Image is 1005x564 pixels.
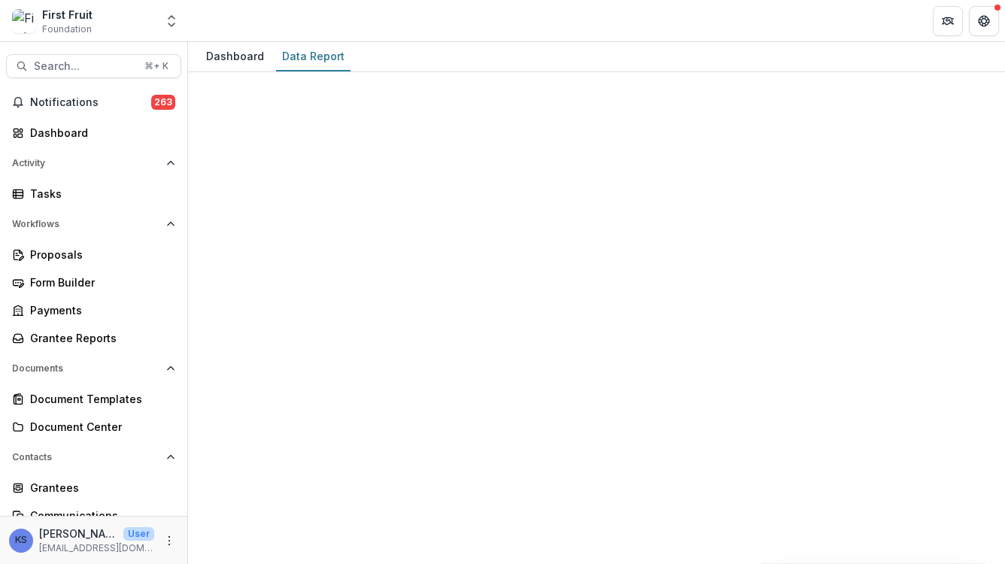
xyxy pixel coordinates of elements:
div: Kelsie Salarda [15,535,27,545]
span: Workflows [12,219,160,229]
a: Dashboard [6,120,181,145]
div: Grantee Reports [30,330,169,346]
button: Open Documents [6,356,181,381]
div: Form Builder [30,274,169,290]
a: Proposals [6,242,181,267]
img: First Fruit [12,9,36,33]
a: Tasks [6,181,181,206]
a: Dashboard [200,42,270,71]
a: Form Builder [6,270,181,295]
div: Dashboard [200,45,270,67]
p: [EMAIL_ADDRESS][DOMAIN_NAME] [39,541,154,555]
span: 263 [151,95,175,110]
div: Payments [30,302,169,318]
div: Communications [30,508,169,523]
div: Document Center [30,419,169,435]
a: Payments [6,298,181,323]
button: Open Workflows [6,212,181,236]
div: Data Report [276,45,351,67]
button: Open Contacts [6,445,181,469]
a: Grantees [6,475,181,500]
div: Grantees [30,480,169,496]
p: User [123,527,154,541]
button: Open entity switcher [161,6,182,36]
div: Document Templates [30,391,169,407]
span: Activity [12,158,160,168]
button: Search... [6,54,181,78]
a: Communications [6,503,181,528]
a: Document Center [6,414,181,439]
button: Open Activity [6,151,181,175]
span: Foundation [42,23,92,36]
div: ⌘ + K [141,58,172,74]
span: Documents [12,363,160,374]
div: Tasks [30,186,169,202]
span: Notifications [30,96,151,109]
div: First Fruit [42,7,93,23]
a: Grantee Reports [6,326,181,350]
div: Dashboard [30,125,169,141]
span: Contacts [12,452,160,462]
a: Data Report [276,42,351,71]
button: More [160,532,178,550]
button: Partners [933,6,963,36]
button: Notifications263 [6,90,181,114]
span: Search... [34,60,135,73]
p: [PERSON_NAME] [39,526,117,541]
a: Document Templates [6,387,181,411]
div: Proposals [30,247,169,262]
button: Get Help [969,6,999,36]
